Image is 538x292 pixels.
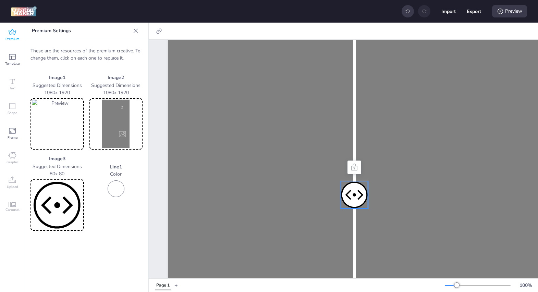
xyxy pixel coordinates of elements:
img: Preview [32,100,83,148]
span: Premium [5,36,20,42]
button: Export [467,4,481,18]
div: Tabs [151,279,174,291]
button: + [174,279,178,291]
p: Image 2 [89,74,143,81]
p: Premium Settings [32,23,130,39]
span: Text [9,86,16,91]
div: Preview [492,5,527,17]
p: 80 x 80 [30,170,84,177]
p: Image 3 [30,155,84,162]
p: Suggested Dimensions [30,163,84,170]
p: Image 1 [30,74,84,81]
button: Import [441,4,456,18]
img: Preview [91,100,142,148]
p: Line 1 [89,163,143,170]
img: logo Creative Maker [11,6,37,16]
span: Template [5,61,20,66]
p: These are the resources of the premium creative. To change them, click on each one to replace it. [30,47,143,62]
p: Suggested Dimensions [89,82,143,89]
p: 1080 x 1920 [89,89,143,96]
span: Graphic [7,160,19,165]
p: 1080 x 1920 [30,89,84,96]
div: Page 1 [156,282,170,289]
p: Color [89,170,143,178]
div: 100 % [517,282,534,289]
span: Frame [8,135,17,140]
span: Carousel [5,207,20,213]
span: Shape [8,110,17,116]
span: Upload [7,184,18,190]
p: Suggested Dimensions [30,82,84,89]
img: Preview [32,181,83,229]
